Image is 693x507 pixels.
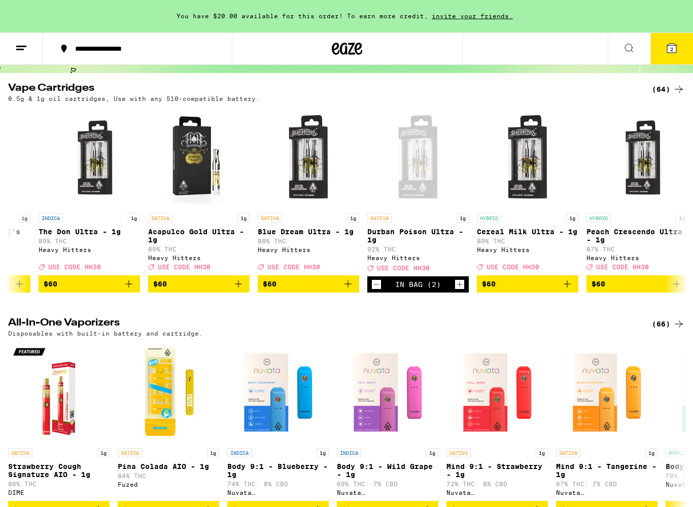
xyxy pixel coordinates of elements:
p: Mind 9:1 - Tangerine - 1g [556,462,657,479]
p: Body 9:1 - Wild Grape - 1g [337,462,438,479]
p: 1g [347,213,359,223]
p: 1g [645,448,657,457]
span: 2 [670,46,673,52]
span: USE CODE HH30 [596,264,649,270]
div: Heavy Hitters [477,246,578,253]
button: Decrement [371,279,382,289]
div: Nuvata ([GEOGRAPHIC_DATA]) [227,489,329,496]
p: 89% THC [148,246,250,252]
p: INDICA [227,448,252,457]
p: 1g [676,213,688,223]
img: DIME - Strawberry Cough Signature AIO - 1g [8,342,110,443]
p: SATIVA [367,213,392,223]
span: $60 [153,280,167,288]
span: USE CODE HH30 [377,265,430,271]
img: Heavy Hitters - The Don Ultra - 1g [39,107,140,208]
a: Open page for Acapulco Gold Ultra - 1g from Heavy Hitters [148,107,250,275]
button: Add to bag [586,275,688,293]
span: USE CODE HH30 [487,264,539,270]
p: 74% THC: 8% CBD [227,481,329,487]
p: The Don Ultra - 1g [39,228,140,236]
p: HYBRID [666,448,690,457]
a: Open page for The Don Ultra - 1g from Heavy Hitters [39,107,140,275]
p: SATIVA [556,448,580,457]
p: INDICA [337,448,361,457]
a: Open page for Strawberry Cough Signature AIO - 1g from DIME [8,342,110,501]
p: 1g [128,213,140,223]
p: 1g [457,213,469,223]
p: 1g [426,448,438,457]
img: Nuvata (CA) - Mind 9:1 - Tangerine - 1g [556,342,657,443]
p: 87% THC [586,246,688,252]
p: 88% THC [8,481,110,487]
p: Peach Crescendo Ultra - 1g [586,228,688,244]
img: Heavy Hitters - Acapulco Gold Ultra - 1g [148,107,250,208]
p: 89% THC [39,238,140,244]
p: 84% THC [118,473,219,479]
p: INDICA [39,213,63,223]
button: 2 [650,33,693,64]
p: HYBRID [586,213,611,223]
a: Open page for Body 9:1 - Wild Grape - 1g from Nuvata (CA) [337,342,438,501]
p: Disposables with built-in battery and cartridge. [8,330,203,337]
p: 1g [317,448,329,457]
button: Add to bag [258,275,359,293]
div: Fuzed [118,481,219,488]
a: Open page for Cereal Milk Ultra - 1g from Heavy Hitters [477,107,578,275]
a: (66) [652,318,685,330]
span: USE CODE HH30 [158,264,211,270]
img: Nuvata (CA) - Mind 9:1 - Strawberry - 1g [446,342,548,443]
span: $60 [592,280,605,288]
span: $60 [482,280,496,288]
p: SATIVA [446,448,471,457]
button: Increment [455,279,465,289]
div: Nuvata ([GEOGRAPHIC_DATA]) [556,489,657,496]
p: 92% THC [367,246,469,252]
p: 69% THC: 7% CBD [337,481,438,487]
p: HYBRID [477,213,501,223]
button: Add to bag [477,275,578,293]
span: $60 [263,280,276,288]
span: USE CODE HH30 [48,264,101,270]
span: $60 [44,280,57,288]
a: Open page for Body 9:1 - Blueberry - 1g from Nuvata (CA) [227,342,329,501]
a: (64) [652,83,685,95]
img: Nuvata (CA) - Body 9:1 - Wild Grape - 1g [337,342,438,443]
img: Fuzed - Pina Colada AIO - 1g [118,342,219,443]
p: SATIVA [118,448,142,457]
p: Durban Poison Ultra - 1g [367,228,469,244]
img: Nuvata (CA) - Body 9:1 - Blueberry - 1g [227,342,329,443]
p: 1g [536,448,548,457]
div: Heavy Hitters [367,255,469,261]
p: 89% THC [477,238,578,244]
p: 1g [18,213,30,223]
h2: Vape Cartridges [8,83,635,95]
a: Open page for Durban Poison Ultra - 1g from Heavy Hitters [367,107,469,276]
span: You have $20.00 available for this order! To earn more credit, [177,13,428,19]
div: In Bag (2) [395,280,441,288]
span: USE CODE HH30 [267,264,320,270]
img: Heavy Hitters - Peach Crescendo Ultra - 1g [586,107,688,208]
p: Cereal Milk Ultra - 1g [477,228,578,236]
img: Heavy Hitters - Blue Dream Ultra - 1g [258,107,359,208]
div: Heavy Hitters [586,255,688,261]
span: invite your friends. [428,13,516,19]
a: Open page for Pina Colada AIO - 1g from Fuzed [118,342,219,501]
a: Open page for Blue Dream Ultra - 1g from Heavy Hitters [258,107,359,275]
a: Open page for Peach Crescendo Ultra - 1g from Heavy Hitters [586,107,688,275]
p: Body 9:1 - Blueberry - 1g [227,462,329,479]
a: Open page for Mind 9:1 - Strawberry - 1g from Nuvata (CA) [446,342,548,501]
p: SATIVA [148,213,172,223]
a: Open page for Mind 9:1 - Tangerine - 1g from Nuvata (CA) [556,342,657,501]
h2: All-In-One Vaporizers [8,318,635,330]
div: Heavy Hitters [39,246,140,253]
p: Mind 9:1 - Strawberry - 1g [446,462,548,479]
p: 0.5g & 1g oil cartridges, Use with any 510-compatible battery. [8,95,260,102]
div: Nuvata ([GEOGRAPHIC_DATA]) [337,489,438,496]
p: 1g [566,213,578,223]
p: Blue Dream Ultra - 1g [258,228,359,236]
button: Add to bag [39,275,140,293]
p: 1g [207,448,219,457]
